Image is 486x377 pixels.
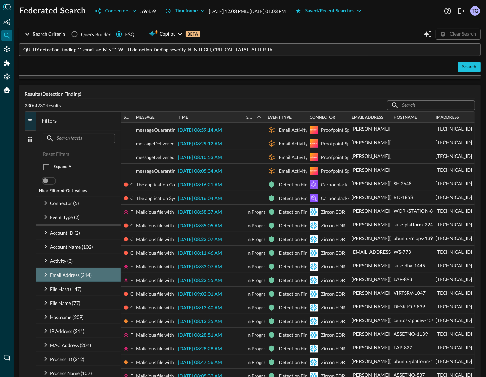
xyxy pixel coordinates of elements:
[130,191,146,205] div: Critical
[394,180,412,187] p: SE-2648
[161,5,209,16] button: Timeframe
[136,123,181,137] span: messageQuarantined
[33,30,65,39] div: Search Criteria
[53,165,74,170] span: Expand All
[279,123,308,137] div: Email Activity
[178,251,222,256] span: [DATE] 08:11:46 AM
[310,249,318,257] svg: Snowflake
[458,62,481,72] button: Search
[246,287,270,301] span: In Progress
[310,221,318,230] svg: Snowflake
[310,208,318,216] svg: Snowflake
[310,304,318,312] svg: Snowflake
[352,180,467,187] p: [PERSON_NAME][EMAIL_ADDRESS][PERSON_NAME]
[178,115,188,120] span: Time
[279,355,316,369] div: Detection Finding
[394,317,437,324] p: centos-appdev-1597
[178,142,222,146] span: [DATE] 08:29:12 AM
[436,125,472,132] p: [TECHNICAL_ID]
[279,260,316,273] div: Detection Finding
[19,5,86,16] h1: Federated Search
[19,29,69,40] button: Search Criteria
[310,180,318,189] svg: Amazon Athena (for Amazon S3)
[310,290,318,298] svg: Snowflake
[436,262,472,269] p: [TECHNICAL_ID]
[442,5,453,16] button: Help
[178,169,222,174] span: [DATE] 08:05:34 AM
[246,328,270,342] span: In Progress
[246,232,270,246] span: In Progress
[310,345,318,353] svg: Snowflake
[321,246,345,260] div: Zircon EDR
[436,207,472,214] p: [TECHNICAL_ID]
[436,152,472,160] p: [TECHNICAL_ID]
[310,153,318,161] svg: Splunk
[1,30,12,41] div: Federated Search
[130,287,146,301] div: Critical
[136,205,308,219] span: Malicious file with fatal severity found at C:\Windows\System32\drivers\X97M.zip
[136,328,311,342] span: Malicious file with fatal severity found at C:\Users\Administrator\Desktop\SillyC.zip
[436,275,472,283] p: [TECHNICAL_ID]
[178,319,222,324] span: [DATE] 08:12:35 AM
[140,8,156,15] p: 59 of 59
[246,342,270,355] span: In Progress
[246,205,270,219] span: In Progress
[321,287,345,301] div: Zircon EDR
[50,327,84,335] p: IP Address (211)
[1,85,12,96] div: Query Agent
[436,330,472,337] p: [TECHNICAL_ID]
[352,166,467,173] p: [PERSON_NAME][EMAIL_ADDRESS][PERSON_NAME]
[321,232,345,246] div: Zircon EDR
[136,137,175,150] span: messageDelivered
[178,196,222,201] span: [DATE] 08:16:04 AM
[36,226,121,240] div: Account ID (2)
[321,137,359,150] div: Proofpoint Splunk
[36,254,121,268] div: Activity (3)
[310,167,318,175] svg: Splunk
[36,117,121,131] h4: Filters
[321,260,345,273] div: Zircon EDR
[178,292,222,297] span: [DATE] 09:02:01 AM
[105,7,129,15] div: Connectors
[279,205,316,219] div: Detection Finding
[352,193,467,201] p: [PERSON_NAME][EMAIL_ADDRESS][PERSON_NAME]
[310,331,318,339] svg: Snowflake
[50,313,84,321] p: Hostname (209)
[422,29,433,40] button: Open Query Copilot
[310,235,318,243] svg: Snowflake
[321,301,345,314] div: Zircon EDR
[130,260,141,273] div: Fatal
[125,31,137,38] div: FSQL
[36,296,121,310] div: File Name (77)
[178,265,222,269] span: [DATE] 08:33:07 AM
[310,115,335,120] span: Connector
[130,328,141,342] div: Fatal
[279,301,316,314] div: Detection Finding
[178,333,222,338] span: [DATE] 08:28:51 AM
[50,271,92,279] p: Email Address (214)
[136,219,305,232] span: Malicious file with critical severity found at /home/user/Documents/Catapillar.zip
[310,139,318,148] svg: Splunk
[268,115,292,120] span: Event Type
[50,200,79,207] p: Connector (5)
[394,221,436,228] p: suse-platform-2245
[352,152,467,160] p: [PERSON_NAME][EMAIL_ADDRESS][PERSON_NAME]
[279,191,316,205] div: Detection Finding
[321,205,345,219] div: Zircon EDR
[36,324,121,338] div: IP Address (211)
[246,260,270,273] span: In Progress
[50,369,92,377] p: Process Name (107)
[394,234,436,242] p: ubuntu-mlops-1393
[130,232,146,246] div: Critical
[279,137,308,150] div: Email Activity
[130,342,141,355] div: Fatal
[50,355,84,363] p: Process ID (212)
[310,317,318,325] svg: Snowflake
[130,178,146,191] div: Critical
[246,314,270,328] span: In Progress
[178,278,222,283] span: [DATE] 08:22:55 AM
[136,287,295,301] span: Malicious file with critical severity found at C:\Windows\Tasks\KRBanker.zip
[23,43,481,56] input: FSQL
[436,139,472,146] p: [TECHNICAL_ID]
[402,99,459,112] input: Search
